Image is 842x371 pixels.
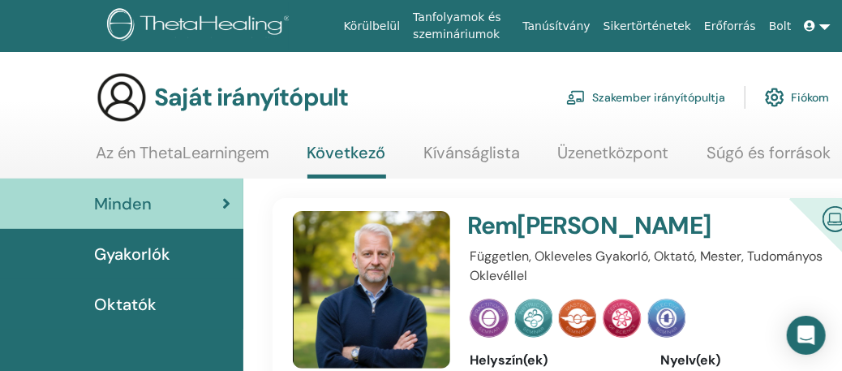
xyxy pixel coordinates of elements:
[293,211,450,369] img: default.jpg
[604,19,691,32] font: Sikertörténetek
[423,142,520,163] font: Kívánságlista
[154,81,349,113] font: Saját irányítópult
[470,248,823,284] font: Független, Okleveles Gyakorló, Oktató, Mester, Tudományos Oklevéllel
[107,8,295,45] img: logo.png
[96,142,269,163] font: Az én ThetaLearningem
[307,143,386,179] a: Következő
[518,209,711,241] font: [PERSON_NAME]
[470,352,548,369] font: Helyszín(ek)
[94,294,157,315] font: Oktatók
[791,91,829,106] font: Fiókom
[698,11,763,41] a: Erőforrás
[517,11,597,41] a: Tanúsítvány
[96,71,148,123] img: generic-user-icon.jpg
[763,11,798,41] a: Bolt
[787,316,826,355] div: Intercom Messenger megnyitása
[423,143,520,175] a: Kívánságlista
[406,2,516,50] a: Tanfolyamok és szemináriumok
[707,143,831,175] a: Súgó és források
[660,352,720,369] font: Nyelv(ek)
[96,143,269,175] a: Az én ThetaLearningem
[597,11,698,41] a: Sikertörténetek
[765,80,829,115] a: Fiókom
[765,84,784,111] img: cog.svg
[344,19,401,32] font: Körülbelül
[337,11,407,41] a: Körülbelül
[523,19,591,32] font: Tanúsítvány
[566,90,586,105] img: chalkboard-teacher.svg
[769,19,792,32] font: Bolt
[707,142,831,163] font: Súgó és források
[307,142,386,163] font: Következő
[558,142,669,163] font: Üzenetközpont
[94,193,152,214] font: Minden
[704,19,756,32] font: Erőforrás
[413,11,501,41] font: Tanfolyamok és szemináriumok
[94,244,170,265] font: Gyakorlók
[558,143,669,175] a: Üzenetközpont
[467,209,518,241] font: Rem
[592,91,725,106] font: Szakember irányítópultja
[566,80,725,115] a: Szakember irányítópultja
